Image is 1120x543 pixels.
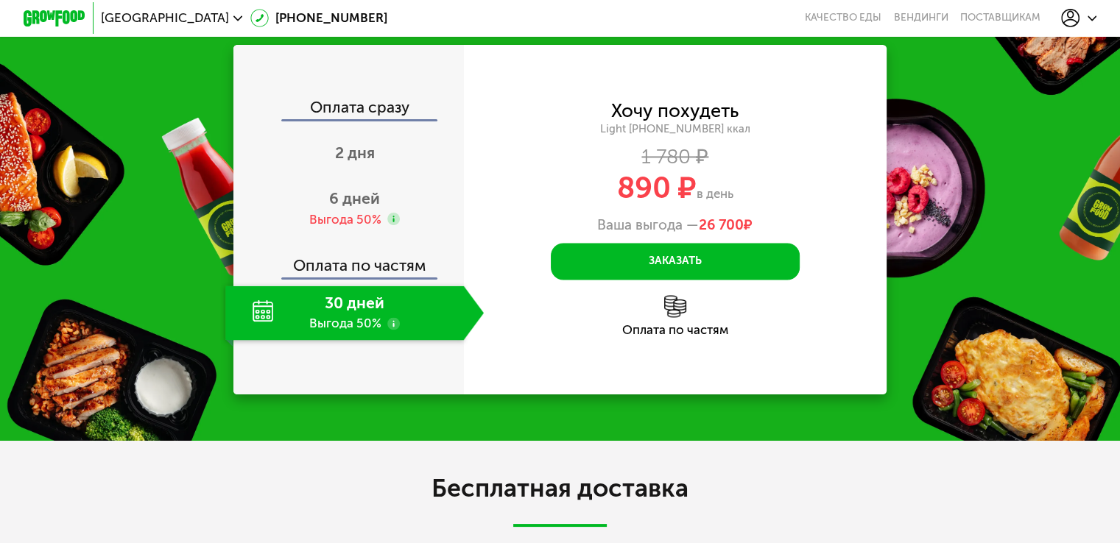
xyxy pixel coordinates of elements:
a: Качество еды [805,12,881,24]
div: Оплата по частям [235,242,464,278]
div: Оплата сразу [235,99,464,119]
img: l6xcnZfty9opOoJh.png [664,295,686,317]
div: Хочу похудеть [611,102,739,119]
div: Light [PHONE_NUMBER] ккал [464,122,887,136]
div: Ваша выгода — [464,216,887,233]
a: Вендинги [893,12,948,24]
span: ₽ [699,216,753,233]
div: 1 780 ₽ [464,148,887,165]
span: 890 ₽ [617,170,697,205]
button: Заказать [551,243,800,280]
span: [GEOGRAPHIC_DATA] [101,12,229,24]
div: Оплата по частям [464,324,887,336]
span: 26 700 [699,216,744,233]
div: Выгода 50% [309,211,381,228]
span: в день [697,186,733,201]
span: 6 дней [329,189,380,207]
div: поставщикам [960,12,1040,24]
span: 2 дня [335,143,375,162]
a: [PHONE_NUMBER] [250,9,387,27]
h2: Бесплатная доставка [124,473,996,504]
